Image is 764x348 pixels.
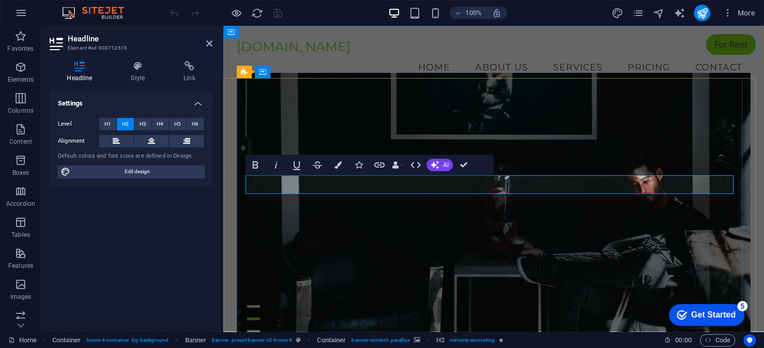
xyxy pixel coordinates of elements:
span: H5 [174,118,181,130]
i: Publish [696,7,708,19]
img: Editor Logo [59,7,137,19]
span: Edit design [73,165,201,178]
button: H1 [99,118,116,130]
div: Get Started 5 items remaining, 0% complete [8,5,84,27]
div: Default colors and font sizes are defined in Design. [58,152,204,161]
button: design [611,7,623,19]
h3: Element #ed-908712618 [68,43,192,53]
i: Element contains an animation [499,337,503,343]
span: Click to select. Double-click to edit [436,334,445,346]
p: Images [10,293,32,301]
button: Edit design [58,165,204,178]
button: pages [632,7,644,19]
i: Design (Ctrl+Alt+Y) [611,7,623,19]
button: Icons [349,155,369,175]
i: This element is a customizable preset [296,337,301,343]
h6: 100% [465,7,482,19]
span: Click to select. Double-click to edit [317,334,346,346]
button: More [719,5,759,21]
span: More [723,8,755,18]
p: Accordion [6,200,35,208]
h4: Style [114,61,166,83]
p: Boxes [12,169,29,177]
i: This element contains a background [414,337,420,343]
button: Data Bindings [390,155,405,175]
span: H6 [192,118,198,130]
button: 100% [450,7,486,19]
div: 5 [77,2,87,12]
span: H1 [104,118,111,130]
button: text_generator [673,7,685,19]
a: Click to cancel selection. Double-click to open Pages [8,334,37,346]
p: Columns [8,107,34,115]
button: H4 [152,118,169,130]
button: Code [700,334,735,346]
button: H3 [134,118,151,130]
div: For Rent [483,8,532,29]
button: 3 [24,304,37,307]
button: Confirm (Ctrl+⏎) [454,155,473,175]
h4: Link [166,61,212,83]
button: publish [694,5,710,21]
p: Features [8,262,33,270]
button: Link [370,155,389,175]
button: reload [251,7,263,19]
i: Reload page [251,7,263,19]
nav: breadcrumb [52,334,503,346]
button: Colors [328,155,348,175]
button: H6 [187,118,204,130]
p: Tables [11,231,30,239]
h4: Headline [50,61,114,83]
i: Navigator [652,7,664,19]
span: 00 00 [675,334,691,346]
button: HTML [406,155,425,175]
p: Favorites [7,44,34,53]
button: Underline (Ctrl+U) [287,155,307,175]
h4: Settings [50,91,212,110]
button: 2 [24,292,37,294]
span: Click to select. Double-click to edit [52,334,81,346]
span: H3 [140,118,146,130]
i: On resize automatically adjust zoom level to fit chosen device. [492,8,501,18]
i: Pages (Ctrl+Alt+S) [632,7,644,19]
p: Content [9,138,32,146]
span: Code [705,334,730,346]
button: navigator [652,7,665,19]
button: H5 [169,118,186,130]
span: . home-4-container .bg-background [85,334,169,346]
h2: Headline [68,34,212,43]
button: AI [426,159,453,171]
i: AI Writer [673,7,685,19]
span: . banner .preset-banner-v3-home-4 [210,334,292,346]
span: . banner-content .parallax [350,334,409,346]
h6: Session time [664,334,692,346]
p: Elements [8,75,34,84]
label: Level [58,118,99,130]
button: Bold (Ctrl+B) [246,155,265,175]
span: AI [443,162,449,168]
label: Alignment [58,135,99,147]
button: H2 [117,118,134,130]
span: H4 [157,118,163,130]
span: H2 [122,118,129,130]
button: Click here to leave preview mode and continue editing [230,7,242,19]
span: . velocity-animating [449,334,495,346]
span: : [682,336,684,344]
button: Usercentrics [743,334,756,346]
button: 1 [24,279,37,282]
div: Get Started [30,11,75,21]
button: Italic (Ctrl+I) [266,155,286,175]
span: Click to select. Double-click to edit [185,334,207,346]
button: Strikethrough [308,155,327,175]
